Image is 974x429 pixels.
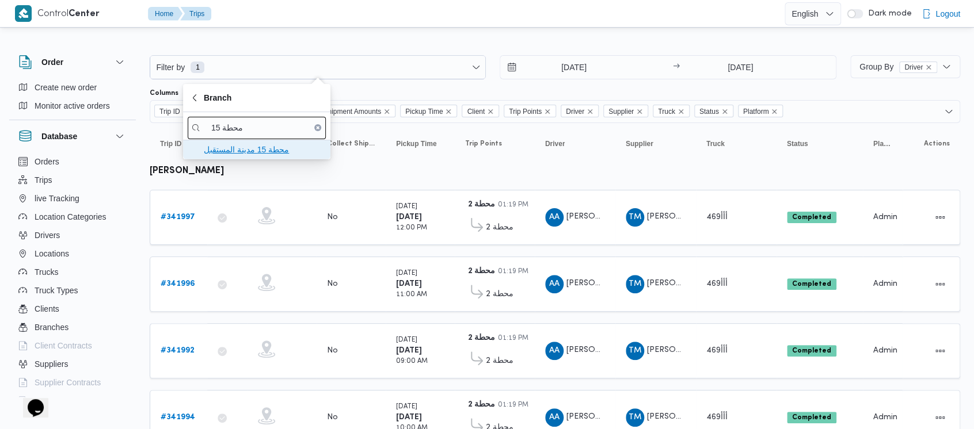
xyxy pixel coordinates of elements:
button: Remove Truck from selection in this group [678,108,684,115]
span: Completed [787,278,836,290]
button: Remove Pickup Time from selection in this group [445,108,452,115]
a: #341997 [161,210,195,224]
div: Ahmad Abad Alghufar [545,208,564,227]
span: Truck Types [35,284,78,297]
span: Platform [738,105,783,117]
button: Trips [14,171,131,189]
span: Pickup Time [396,139,436,148]
button: Home [148,7,182,21]
b: Completed [792,214,831,221]
span: Trip Points [509,105,542,118]
button: Remove Driver from selection in this group [587,108,593,115]
span: أأأ469 [706,347,728,354]
button: live Tracking [14,189,131,208]
span: [PERSON_NAME] [566,413,632,420]
span: Trips [35,173,52,187]
span: [PERSON_NAME] [647,346,713,354]
span: Supplier [626,139,653,148]
button: Truck Types [14,281,131,300]
span: Completed [787,345,836,357]
div: No [327,279,338,289]
iframe: chat widget [12,383,48,417]
h3: Order [41,55,63,69]
a: #341992 [161,344,195,358]
button: Supplier Contracts [14,373,131,392]
a: #341994 [161,411,195,424]
label: Columns [150,89,178,98]
b: [DATE] [396,347,422,354]
button: Pickup Time [391,135,449,153]
span: Branches [35,320,69,334]
span: Driver [566,105,584,118]
span: TM [629,408,641,427]
span: Locations [35,247,69,261]
div: No [327,412,338,423]
span: أأأ469 [706,413,728,421]
h3: Database [41,129,77,143]
div: Order [9,78,136,120]
span: live Tracking [35,191,79,205]
span: AA [549,408,560,427]
b: # 341992 [161,347,195,354]
button: Create new order [14,78,131,97]
span: Branch [204,91,231,105]
b: # 341997 [161,213,195,221]
span: Logout [935,7,960,21]
span: Orders [35,155,59,168]
span: أأأ469 [706,280,728,288]
div: Tarq Muhammad Zghlol Said [626,342,644,360]
button: Branches [14,318,131,336]
span: AA [549,275,560,293]
button: Group ByDriverremove selected entity [850,55,960,78]
small: 11:00 AM [396,292,427,298]
span: Actions [924,139,950,148]
span: Trip ID [159,105,180,118]
small: 01:19 PM [498,202,528,208]
span: Filter by [155,60,186,74]
span: Create new order [35,81,97,94]
small: 01:19 PM [498,269,528,275]
span: Driver [545,139,565,148]
span: Status [699,105,719,118]
b: [DATE] [396,213,422,221]
span: [PERSON_NAME] [566,346,632,354]
span: Trip ID [160,139,181,148]
button: Trucks [14,263,131,281]
small: [DATE] [396,404,417,410]
button: Remove Client from selection in this group [487,108,494,115]
span: [PERSON_NAME] [647,279,713,287]
button: Clear input [314,124,321,131]
button: Devices [14,392,131,410]
span: Completed [787,412,836,423]
button: Remove Platform from selection in this group [771,108,778,115]
button: Client Contracts [14,336,131,355]
span: محطة 2 [486,288,513,301]
input: Press the down key to open a popover containing a calendar. [500,56,631,79]
div: Ahmad Abad Alghufar [545,275,564,293]
span: Trucks [35,265,58,279]
span: Location Categories [35,210,106,224]
small: [DATE] [396,204,417,210]
span: Collect Shipment Amounts [295,105,395,117]
button: Database [18,129,127,143]
span: Group By Driver [859,62,937,71]
span: AA [549,342,560,360]
button: Drivers [14,226,131,244]
button: Order [18,55,127,69]
button: Orders [14,152,131,171]
span: Admin [873,280,897,288]
button: Locations [14,244,131,263]
small: 01:19 PM [498,402,528,408]
button: remove selected entity [925,64,932,71]
b: Completed [792,414,831,421]
span: Driver [899,62,937,73]
span: Trip ID [154,105,195,117]
span: Status [787,139,808,148]
span: Truck [653,105,690,117]
span: Completed [787,212,836,223]
span: Truck [706,139,725,148]
button: Remove Collect Shipment Amounts from selection in this group [383,108,390,115]
b: محطة 2 [468,334,495,342]
a: #341996 [161,277,195,291]
button: Remove Status from selection in this group [721,108,728,115]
